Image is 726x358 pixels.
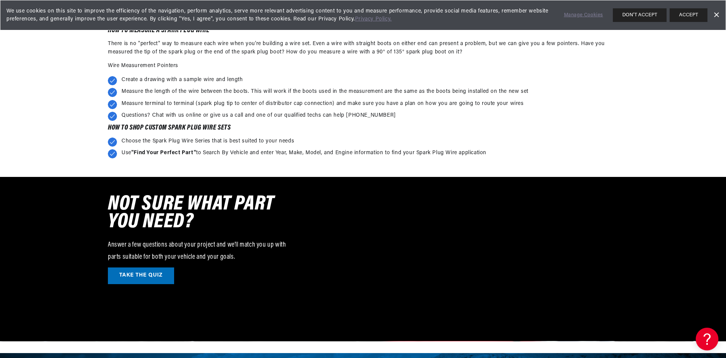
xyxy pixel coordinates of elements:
li: Questions? Chat with us online or give us a call and one of our qualified techs can help [PHONE_N... [108,111,618,120]
a: Manage Cookies [564,11,603,19]
span: We use cookies on this site to improve the efficiency of the navigation, perform analytics, serve... [6,7,553,23]
h2: HOW TO SHOP CUSTOM SPARK PLUG WIRE SETS [108,125,618,131]
a: TAKE THE QUIZ [108,267,174,285]
strong: "Find Your Perfect Part" [131,150,196,156]
h2: HOW TO MEASURE A SPARK PLUG WIRE [108,28,618,34]
a: Dismiss Banner [710,9,722,21]
li: Measure terminal to terminal (spark plug tip to center of distributor cap connection) and make su... [108,100,618,108]
p: There is no "perfect" way to measure each wire when you're building a wire set. Even a wire with ... [108,40,618,57]
li: Measure the length of the wire between the boots. This will work if the boots used in the measure... [108,88,618,96]
button: DON'T ACCEPT [613,8,667,22]
li: Use to Search By Vehicle and enter Year, Make, Model, and Engine information to find your Spark P... [108,149,618,157]
p: Wire Measurement Pointers [108,62,618,70]
span: Answer a few questions about your project and we'll match you up with parts suitable for both you... [108,242,286,261]
li: Create a drawing with a sample wire and length [108,76,618,84]
button: ACCEPT [670,8,707,22]
li: Choose the Spark Plug Wire Series that is best suited to your needs [108,137,618,145]
span: NOT SURE WHAT PART YOU NEED? [108,194,274,233]
a: Privacy Policy. [355,16,392,22]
